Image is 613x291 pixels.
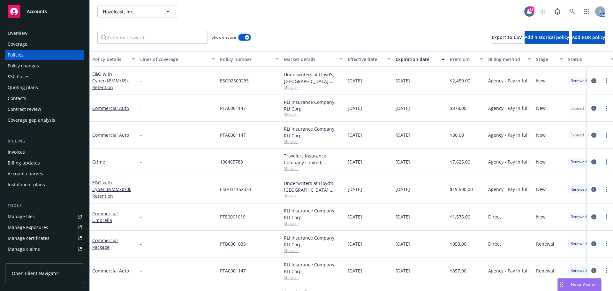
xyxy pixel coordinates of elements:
a: Installment plans [5,180,84,190]
span: [DATE] [396,105,410,111]
span: Renewed [571,159,587,165]
span: Renewal [536,267,554,274]
div: Premium [450,56,476,63]
div: Manage BORs [8,255,38,265]
button: Market details [281,51,345,67]
a: Commercial Auto [92,132,129,138]
a: Switch app [580,5,593,18]
div: Account charges [8,169,43,179]
span: Renewed [571,78,587,84]
div: Coverage [8,39,27,49]
span: - [140,77,142,84]
a: circleInformation [590,240,598,248]
span: Show all [284,193,343,199]
span: Agency - Pay in full [488,267,529,274]
button: Policy number [217,51,281,67]
a: circleInformation [590,131,598,139]
a: Contacts [5,93,84,103]
span: Expired [571,105,584,111]
a: Policies [5,50,84,60]
div: Stage [536,56,556,63]
span: Add BOR policy [572,34,605,40]
div: RLI Insurance Company, RLI Corp [284,261,343,275]
a: Manage certificates [5,233,84,243]
a: Policy changes [5,61,84,71]
a: Manage BORs [5,255,84,265]
a: Manage exposures [5,222,84,233]
span: Show all [284,139,343,144]
div: Market details [284,56,336,63]
span: [DATE] [348,241,362,247]
div: Manage certificates [8,233,49,243]
button: Lines of coverage [138,51,217,67]
span: $19,500.00 [450,186,473,193]
span: [DATE] [348,213,362,220]
span: [DATE] [348,186,362,193]
span: [DATE] [348,77,362,84]
span: 106465783 [220,158,243,165]
span: [DATE] [396,132,410,138]
div: Underwriters at Lloyd's, [GEOGRAPHIC_DATA], [PERSON_NAME] of London, CRC Group [284,71,343,85]
a: Manage files [5,211,84,222]
a: more [603,104,610,112]
button: Stage [534,51,565,67]
div: Contract review [8,104,41,114]
a: Accounts [5,3,84,20]
span: Agency - Pay in full [488,105,529,111]
a: Coverage [5,39,84,49]
span: PTE0001019 [220,213,246,220]
div: Policies [8,50,24,60]
div: Manage claims [8,244,40,254]
div: 17 [529,6,534,12]
span: - $5MM/$5k Retention [92,78,129,90]
span: [DATE] [396,186,410,193]
a: circleInformation [590,213,598,221]
div: RLI Insurance Company, RLI Corp [284,126,343,139]
div: Policy details [92,56,128,63]
a: more [603,131,610,139]
button: Add historical policy [525,31,569,44]
a: more [603,240,610,248]
span: Agency - Pay in full [488,186,529,193]
span: - [140,186,142,193]
span: Accounts [27,9,47,14]
div: RLI Insurance Company, RLI Corp [284,207,343,221]
span: Show all [284,85,343,90]
a: more [603,186,610,193]
span: - $5MM/$10k Retention [92,186,131,199]
a: E&O with Cyber [92,71,129,90]
input: Filter by keyword... [97,31,208,44]
div: Status [568,56,607,63]
span: - [140,158,142,165]
a: more [603,213,610,221]
span: Direct [488,213,501,220]
span: [DATE] [396,241,410,247]
div: Travelers Insurance Company Limited, Travelers Insurance [284,152,343,166]
a: Billing updates [5,158,84,168]
span: $378.00 [450,105,466,111]
span: Show inactive [212,34,236,40]
div: Coverage gap analysis [8,115,55,125]
div: Policy number [220,56,272,63]
span: ESG02500235 [220,77,249,84]
a: Coverage gap analysis [5,115,84,125]
span: Show all [284,112,343,118]
span: - [140,241,142,247]
button: Effective date [345,51,393,67]
div: Tools [5,203,84,209]
a: Search [566,5,579,18]
a: Crime [92,159,105,165]
span: $357.00 [450,267,466,274]
div: SSC Cases [8,72,29,82]
span: Renewal [536,241,554,247]
span: $7,625.00 [450,158,470,165]
a: more [603,267,610,274]
a: Start snowing [536,5,549,18]
span: New [536,213,546,220]
div: Lines of coverage [140,56,208,63]
span: $80.00 [450,132,464,138]
a: Commercial Umbrella [92,211,118,223]
span: New [536,132,546,138]
a: SSC Cases [5,72,84,82]
span: - [140,132,142,138]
